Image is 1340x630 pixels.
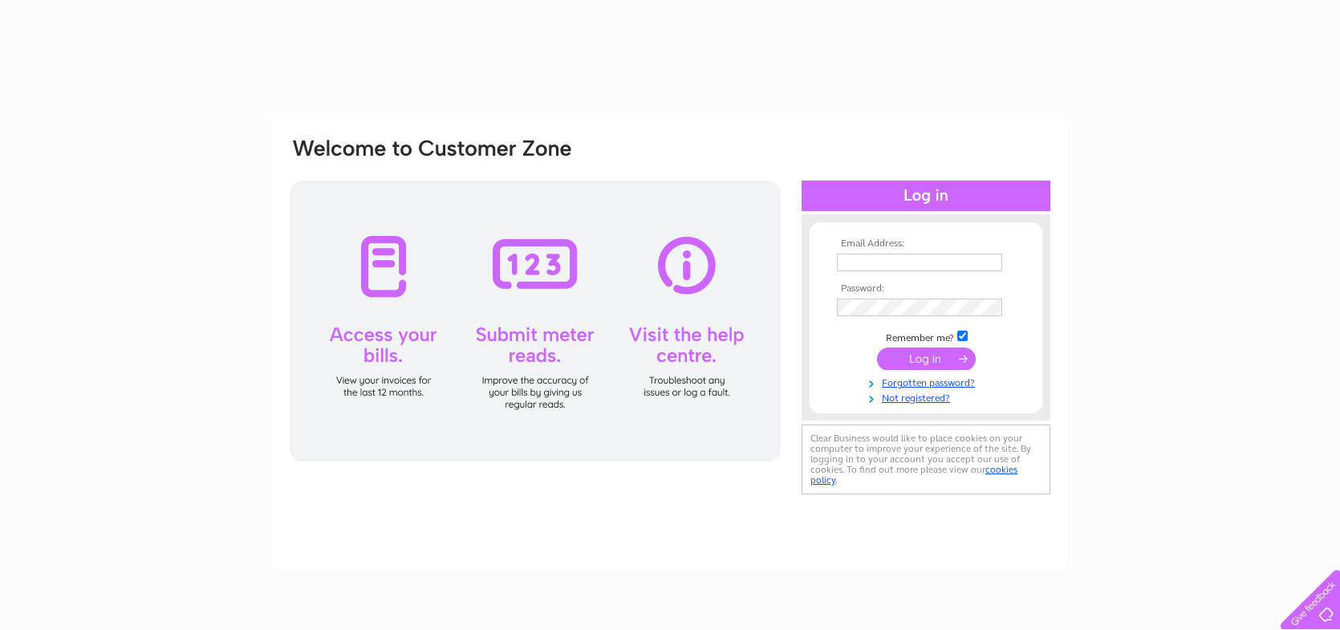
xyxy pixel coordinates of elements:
th: Email Address: [833,238,1019,250]
div: Clear Business would like to place cookies on your computer to improve your experience of the sit... [802,425,1050,494]
td: Remember me? [833,328,1019,344]
a: cookies policy [810,464,1017,486]
th: Password: [833,283,1019,295]
input: Submit [877,348,976,370]
a: Not registered? [837,389,1019,404]
a: Forgotten password? [837,374,1019,389]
